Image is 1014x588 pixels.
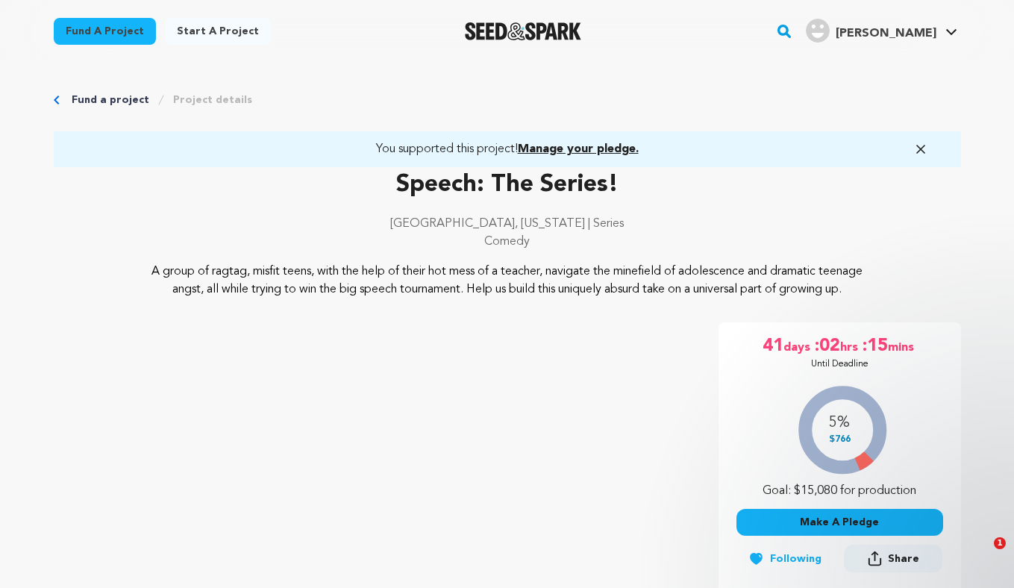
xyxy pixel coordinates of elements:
[888,551,919,566] span: Share
[518,143,639,155] span: Manage your pledge.
[840,334,861,358] span: hrs
[465,22,582,40] img: Seed&Spark Logo Dark Mode
[763,334,783,358] span: 41
[165,18,271,45] a: Start a project
[861,334,888,358] span: :15
[803,16,960,43] a: Lisa H.'s Profile
[736,545,833,572] button: Following
[803,16,960,47] span: Lisa H.'s Profile
[811,358,869,370] p: Until Deadline
[806,19,936,43] div: Lisa H.'s Profile
[783,334,813,358] span: days
[963,537,999,573] iframe: Intercom live chat
[813,334,840,358] span: :02
[54,233,961,251] p: Comedy
[806,19,830,43] img: user.png
[844,545,942,578] span: Share
[54,215,961,233] p: [GEOGRAPHIC_DATA], [US_STATE] | Series
[72,140,943,158] a: You supported this project!Manage your pledge.
[844,545,942,572] button: Share
[465,22,582,40] a: Seed&Spark Homepage
[836,28,936,40] span: [PERSON_NAME]
[54,93,961,107] div: Breadcrumb
[54,18,156,45] a: Fund a project
[888,334,917,358] span: mins
[54,167,961,203] p: Speech: The Series!
[994,537,1006,549] span: 1
[72,93,149,107] a: Fund a project
[144,263,870,298] p: A group of ragtag, misfit teens, with the help of their hot mess of a teacher, navigate the minef...
[173,93,252,107] a: Project details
